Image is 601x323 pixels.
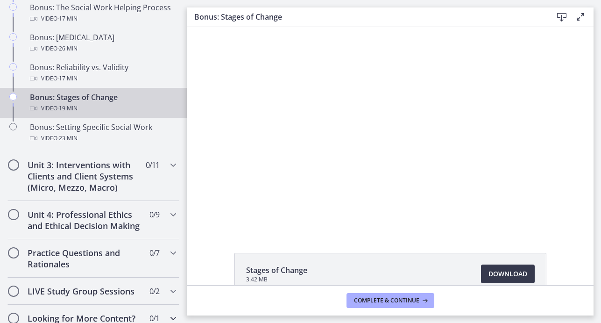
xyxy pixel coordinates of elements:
h2: LIVE Study Group Sessions [28,286,141,297]
a: Download [481,265,535,283]
span: · 17 min [57,73,78,84]
div: Bonus: Setting Specific Social Work [30,122,176,144]
div: Bonus: [MEDICAL_DATA] [30,32,176,54]
span: · 17 min [57,13,78,24]
div: Video [30,13,176,24]
span: Complete & continue [354,297,419,304]
span: Stages of Change [246,265,307,276]
span: 0 / 2 [149,286,159,297]
h2: Practice Questions and Rationales [28,247,141,270]
div: Bonus: Reliability vs. Validity [30,62,176,84]
h2: Unit 3: Interventions with Clients and Client Systems (Micro, Mezzo, Macro) [28,159,141,193]
button: Complete & continue [346,293,434,308]
span: 0 / 7 [149,247,159,258]
div: Bonus: Stages of Change [30,92,176,114]
div: Bonus: The Social Work Helping Process [30,2,176,24]
h3: Bonus: Stages of Change [194,11,537,22]
h2: Unit 4: Professional Ethics and Ethical Decision Making [28,209,141,231]
div: Video [30,73,176,84]
div: Video [30,133,176,144]
div: Video [30,103,176,114]
span: · 19 min [57,103,78,114]
span: Download [488,268,527,280]
span: · 23 min [57,133,78,144]
div: Video [30,43,176,54]
span: · 26 min [57,43,78,54]
span: 3.42 MB [246,276,307,283]
iframe: Video Lesson [187,27,594,231]
span: 0 / 11 [146,159,159,171]
span: 0 / 9 [149,209,159,220]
